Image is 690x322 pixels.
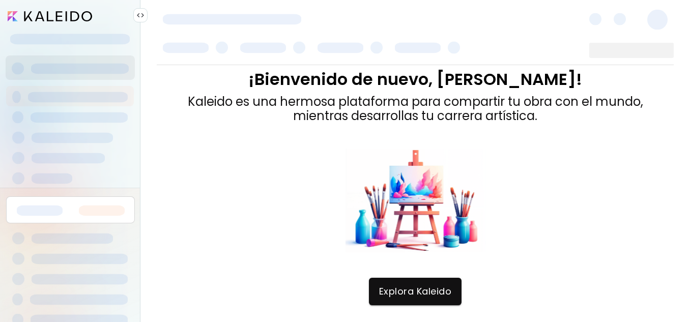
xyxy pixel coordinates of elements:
[136,11,145,19] img: collapse
[369,278,462,305] button: Explora Kaleido
[188,70,643,89] div: ¡Bienvenido de nuevo, [PERSON_NAME]!
[345,149,486,252] img: dashboard_ftu_welcome
[188,95,643,123] div: Kaleido es una hermosa plataforma para compartir tu obra con el mundo, mientras desarrollas tu ca...
[379,286,452,297] span: Explora Kaleido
